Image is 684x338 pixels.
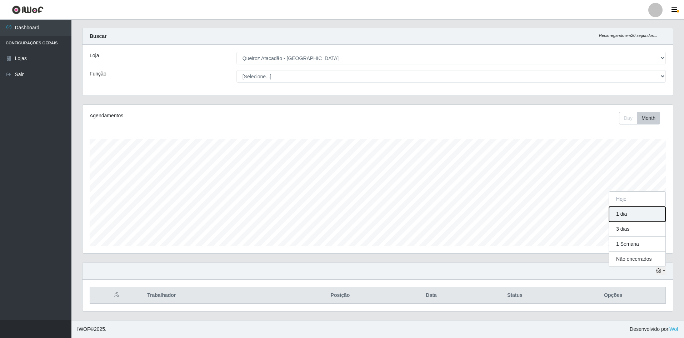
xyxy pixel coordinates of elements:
label: Loja [90,52,99,59]
button: 1 Semana [609,237,665,252]
div: Agendamentos [90,112,324,119]
button: 1 dia [609,207,665,222]
button: Não encerrados [609,252,665,266]
img: CoreUI Logo [12,5,44,14]
div: First group [619,112,660,124]
th: Posição [286,287,394,304]
span: © 2025 . [77,325,106,333]
strong: Buscar [90,33,106,39]
button: Hoje [609,192,665,207]
div: Toolbar with button groups [619,112,666,124]
th: Status [469,287,561,304]
span: Desenvolvido por [630,325,678,333]
button: 3 dias [609,222,665,237]
th: Trabalhador [143,287,286,304]
button: Day [619,112,637,124]
span: IWOF [77,326,90,332]
th: Data [394,287,469,304]
label: Função [90,70,106,78]
i: Recarregando em 20 segundos... [599,33,657,38]
button: Month [637,112,660,124]
a: iWof [668,326,678,332]
th: Opções [561,287,665,304]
